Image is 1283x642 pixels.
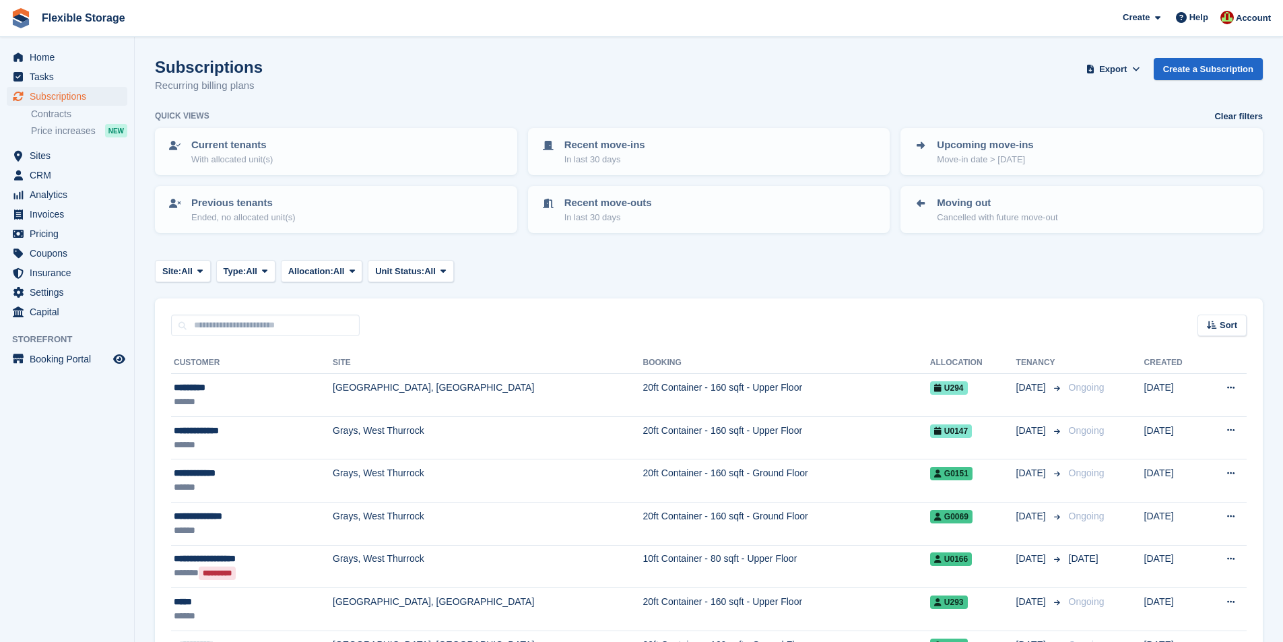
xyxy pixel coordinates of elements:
a: Previous tenants Ended, no allocated unit(s) [156,187,516,232]
a: Clear filters [1214,110,1263,123]
td: 20ft Container - 160 sqft - Ground Floor [643,459,930,503]
a: menu [7,283,127,302]
p: With allocated unit(s) [191,153,273,166]
span: Analytics [30,185,110,204]
span: [DATE] [1016,381,1049,395]
td: 20ft Container - 160 sqft - Upper Floor [643,374,930,417]
td: [DATE] [1144,588,1204,631]
span: All [181,265,193,278]
a: menu [7,87,127,106]
td: Grays, West Thurrock [333,416,643,459]
span: Type: [224,265,246,278]
span: Coupons [30,244,110,263]
span: Invoices [30,205,110,224]
span: Pricing [30,224,110,243]
span: All [246,265,257,278]
p: Recurring billing plans [155,78,263,94]
span: Capital [30,302,110,321]
span: All [424,265,436,278]
td: Grays, West Thurrock [333,545,643,588]
span: Subscriptions [30,87,110,106]
a: Create a Subscription [1154,58,1263,80]
h6: Quick views [155,110,209,122]
th: Customer [171,352,333,374]
span: Booking Portal [30,350,110,368]
span: G0069 [930,510,973,523]
span: All [333,265,345,278]
a: Recent move-ins In last 30 days [529,129,889,174]
span: Insurance [30,263,110,282]
td: Grays, West Thurrock [333,502,643,545]
a: menu [7,302,127,321]
p: In last 30 days [564,153,645,166]
p: Upcoming move-ins [937,137,1033,153]
td: 20ft Container - 160 sqft - Ground Floor [643,502,930,545]
a: menu [7,146,127,165]
p: Moving out [937,195,1057,211]
td: [DATE] [1144,416,1204,459]
span: Unit Status: [375,265,424,278]
span: Allocation: [288,265,333,278]
a: Upcoming move-ins Move-in date > [DATE] [902,129,1261,174]
span: Create [1123,11,1150,24]
p: Recent move-outs [564,195,652,211]
h1: Subscriptions [155,58,263,76]
span: U0147 [930,424,972,438]
td: [DATE] [1144,374,1204,417]
a: menu [7,166,127,185]
a: menu [7,205,127,224]
button: Unit Status: All [368,260,453,282]
td: [GEOGRAPHIC_DATA], [GEOGRAPHIC_DATA] [333,588,643,631]
span: [DATE] [1069,553,1098,564]
span: Ongoing [1069,468,1105,478]
span: Ongoing [1069,425,1105,436]
span: [DATE] [1016,509,1049,523]
span: U293 [930,596,968,609]
td: [GEOGRAPHIC_DATA], [GEOGRAPHIC_DATA] [333,374,643,417]
a: Flexible Storage [36,7,131,29]
span: CRM [30,166,110,185]
th: Site [333,352,643,374]
span: Account [1236,11,1271,25]
span: U0166 [930,552,972,566]
span: Settings [30,283,110,302]
span: Tasks [30,67,110,86]
a: menu [7,263,127,282]
img: David Jones [1220,11,1234,24]
p: Cancelled with future move-out [937,211,1057,224]
a: Current tenants With allocated unit(s) [156,129,516,174]
td: [DATE] [1144,459,1204,503]
span: Export [1099,63,1127,76]
td: [DATE] [1144,502,1204,545]
span: Ongoing [1069,382,1105,393]
a: menu [7,185,127,204]
div: NEW [105,124,127,137]
span: Home [30,48,110,67]
span: [DATE] [1016,424,1049,438]
p: Current tenants [191,137,273,153]
th: Booking [643,352,930,374]
th: Created [1144,352,1204,374]
span: [DATE] [1016,466,1049,480]
span: Ongoing [1069,596,1105,607]
td: 10ft Container - 80 sqft - Upper Floor [643,545,930,588]
button: Type: All [216,260,275,282]
span: Price increases [31,125,96,137]
span: Help [1189,11,1208,24]
a: Recent move-outs In last 30 days [529,187,889,232]
a: Contracts [31,108,127,121]
td: [DATE] [1144,545,1204,588]
th: Allocation [930,352,1016,374]
a: Price increases NEW [31,123,127,138]
p: Ended, no allocated unit(s) [191,211,296,224]
p: Move-in date > [DATE] [937,153,1033,166]
button: Allocation: All [281,260,363,282]
p: Recent move-ins [564,137,645,153]
a: menu [7,67,127,86]
td: 20ft Container - 160 sqft - Upper Floor [643,416,930,459]
span: Sites [30,146,110,165]
span: Ongoing [1069,511,1105,521]
p: Previous tenants [191,195,296,211]
span: G0151 [930,467,973,480]
th: Tenancy [1016,352,1063,374]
